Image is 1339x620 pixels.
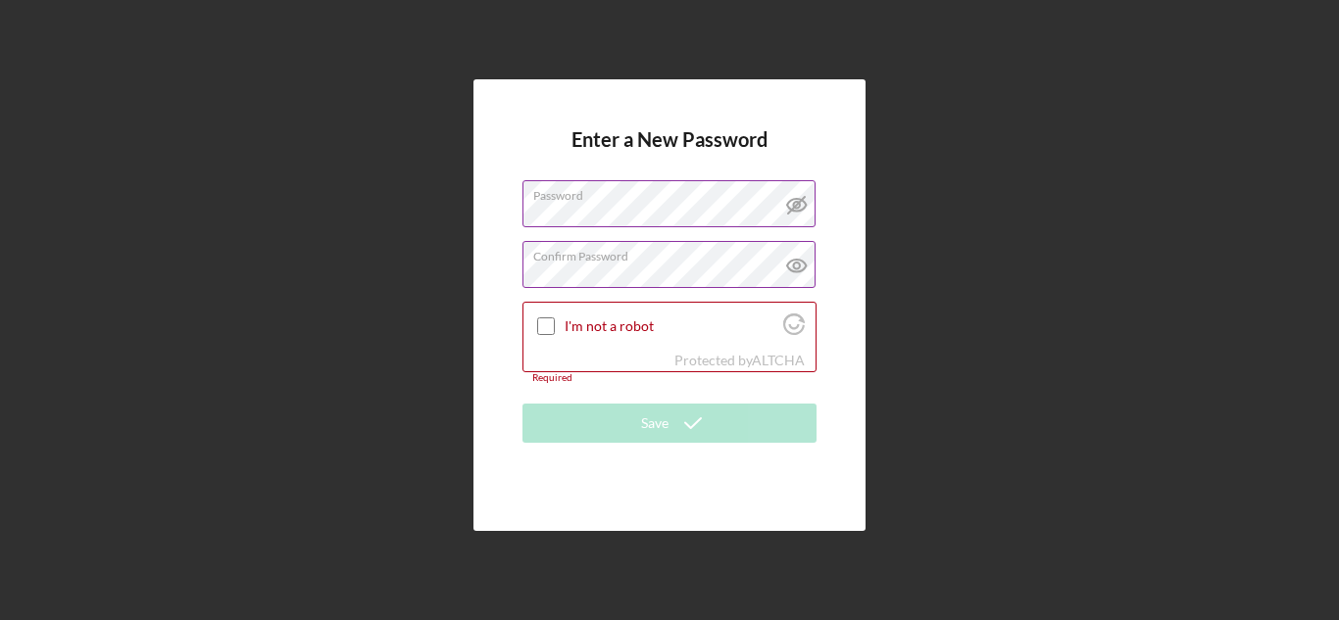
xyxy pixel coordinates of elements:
[533,242,816,263] label: Confirm Password
[571,128,768,180] h4: Enter a New Password
[533,181,816,203] label: Password
[522,372,817,384] div: Required
[565,318,777,334] label: I'm not a robot
[674,353,805,368] div: Protected by
[641,404,669,443] div: Save
[522,404,817,443] button: Save
[783,321,805,338] a: Visit Altcha.org
[752,352,805,368] a: Visit Altcha.org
